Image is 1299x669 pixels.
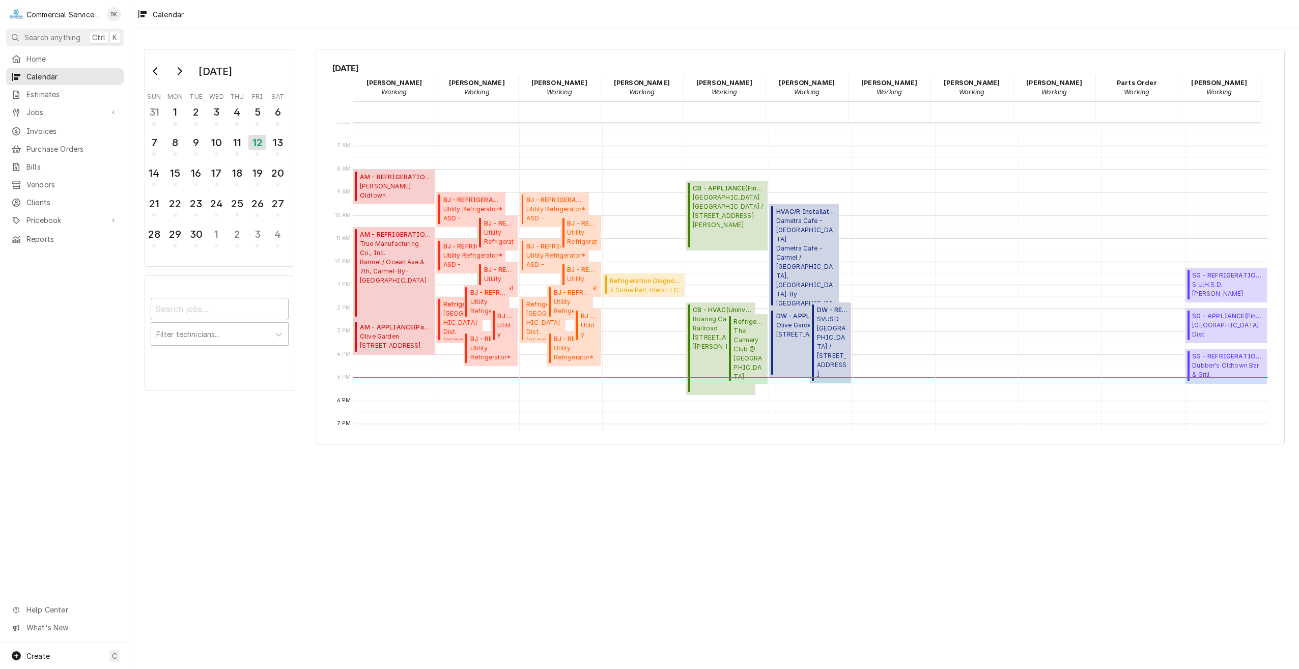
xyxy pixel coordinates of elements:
div: [Service] BJ - REFRIGERATION Utility Refrigerator* ASD - Alisal Elementary / 1437 Del Monte Ave, ... [520,192,589,227]
span: BJ - REFRIGERATION ( Finalized ) [484,265,515,274]
div: 4 [229,104,245,120]
div: 14 [146,165,162,181]
span: Dametra Cafe - [GEOGRAPHIC_DATA] Dametra Cafe - Carmel / [GEOGRAPHIC_DATA], [GEOGRAPHIC_DATA]-By-... [776,216,836,305]
span: BJ - REFRIGERATION ( Finalized ) [526,242,586,251]
th: Wednesday [206,89,227,101]
span: C [112,651,117,661]
div: 2 [229,227,245,242]
span: AM - APPLIANCE ( Past Due ) [360,323,432,332]
span: Calendar [26,71,119,82]
div: [Service] HVAC/R Installation Dametra Cafe - Carmel Dametra Cafe - Carmel / Ocean Ave, Carmel-By-... [769,204,838,309]
div: 26 [249,196,265,211]
span: SG - REFRIGERATION ( Active ) [1192,352,1264,361]
strong: [PERSON_NAME] [1026,79,1082,87]
th: Friday [247,89,268,101]
div: 3 [249,227,265,242]
span: Dubber's Oldtown Bar & Grill Dubber's Oldtown Bar & Grill / [STREET_ADDRESS] [1192,361,1264,380]
span: SG - APPLIANCE ( Finalized ) [1192,312,1264,321]
div: 3 [209,104,224,120]
div: Refrigeration Installation(Uninvoiced)[GEOGRAPHIC_DATA] Dist.[GEOGRAPHIC_DATA] / [STREET_ADDRESS] [436,297,483,343]
div: Calendar Day Picker [145,49,294,267]
div: David Waite - Working [766,75,848,100]
div: 4 [270,227,286,242]
div: [Service] BJ - REFRIGERATION Utility Refrigerator* ASD - Frank Paul School / 1300 Rider Ave, Sali... [477,262,518,297]
span: Search anything [24,32,80,43]
span: Refrigeration Installation ( Uninvoiced ) [443,300,479,309]
div: 31 [146,104,162,120]
div: Commercial Service Co. [26,9,101,20]
span: BJ - REFRIGERATION ( Finalized ) [567,265,598,274]
span: BJ - REFRIGERATION ( Finalized ) [443,242,503,251]
span: Utility Refrigerator* ASD - [PERSON_NAME] / [STREET_ADDRESS] [526,251,586,270]
div: Parts Order - Working [1095,75,1178,100]
span: 6 AM [334,119,354,127]
div: Bill Key - Working [436,75,518,100]
em: Working [712,88,737,96]
span: 8 AM [334,165,354,173]
span: CB - HVAC ( Uninvoiced ) [693,305,752,315]
span: BJ - REFRIGERATION ( Finalized ) [581,312,598,321]
div: 16 [188,165,204,181]
strong: [PERSON_NAME] [614,79,670,87]
span: Utility Refrigerator* ASD - [PERSON_NAME] School / [STREET_ADDRESS] [554,344,598,363]
span: Roaring Camp Railroad [STREET_ADDRESS][PERSON_NAME] [693,315,752,351]
span: Jobs [26,107,103,118]
span: 10 AM [332,211,354,219]
span: Create [26,652,50,660]
em: Working [381,88,407,96]
span: 12 PM [332,258,354,266]
span: [GEOGRAPHIC_DATA] [GEOGRAPHIC_DATA] / [STREET_ADDRESS][PERSON_NAME] [693,193,765,230]
span: Utility Refrigerator* ASD - [PERSON_NAME][GEOGRAPHIC_DATA] / [STREET_ADDRESS][PERSON_NAME] [567,228,598,247]
span: [GEOGRAPHIC_DATA] Dist. [GEOGRAPHIC_DATA] / [STREET_ADDRESS] [1192,321,1264,340]
span: 3 PM [334,327,354,335]
span: Utility Refrigerator* ASD - [PERSON_NAME][GEOGRAPHIC_DATA] / [STREET_ADDRESS][PERSON_NAME] [484,228,515,247]
span: [PERSON_NAME] Oldtown [STREET_ADDRESS] [360,182,432,201]
em: Working [1206,88,1232,96]
em: Working [794,88,820,96]
div: 27 [270,196,286,211]
div: SG - APPLIANCE(Finalized)[GEOGRAPHIC_DATA] Dist.[GEOGRAPHIC_DATA] / [STREET_ADDRESS] [1185,309,1267,343]
span: [GEOGRAPHIC_DATA] Dist. [GEOGRAPHIC_DATA] / [STREET_ADDRESS] [443,309,479,340]
div: Refrigeration Diagnostic(Past Due)3 Some Part-tners LLC[STREET_ADDRESS] [603,273,684,297]
div: 25 [229,196,245,211]
div: [Service] BJ - REFRIGERATION Utility Refrigerator* ASD - Fremont Elementary / 1255 E Market St, S... [464,285,510,320]
span: What's New [26,622,118,633]
div: SG - REFRIGERATION(Active)Dubber's Oldtown Bar & GrillDubber's Oldtown Bar & Grill / [STREET_ADDR... [1185,349,1267,383]
a: Go to Jobs [6,104,124,121]
span: BJ - REFRIGERATION ( Finalized ) [526,196,586,205]
div: 23 [188,196,204,211]
div: 30 [188,227,204,242]
a: Vendors [6,176,124,193]
div: 13 [270,135,286,150]
div: [Service] DW - APPLIANCE Olive Garden - Capitola 3400 Clares Street, Capitola, CA 95010 ID: JOB-9... [769,309,851,378]
div: [Service] SG - REFRIGERATION Dubber's Oldtown Bar & Grill Dubber's Oldtown Bar & Grill / 172 Main... [1185,349,1267,383]
a: Go to What's New [6,619,124,636]
div: 21 [146,196,162,211]
span: AM - REFRIGERATION ( Finalized ) [360,173,432,182]
a: Go to Help Center [6,601,124,618]
div: SG - REFRIGERATION(Awaiting Client Go-Ahead)S.U.H.S.D.[PERSON_NAME][GEOGRAPHIC_DATA] / [STREET_AD... [1185,268,1267,302]
span: Utility Refrigerator* ASD - [PERSON_NAME] School / [STREET_ADDRESS][PERSON_NAME] [497,321,515,340]
div: BJ - REFRIGERATION(Finalized)Utility Refrigerator*ASD - [GEOGRAPHIC_DATA] / [STREET_ADDRESS] [464,285,510,320]
a: Reports [6,231,124,247]
div: 15 [167,165,183,181]
span: Help Center [26,604,118,615]
span: BJ - REFRIGERATION ( Finalized ) [497,312,515,321]
span: S.U.H.S.D. [PERSON_NAME][GEOGRAPHIC_DATA] / [STREET_ADDRESS] [1192,280,1264,299]
strong: [PERSON_NAME] [449,79,505,87]
span: 4 PM [334,350,354,358]
span: Utility Refrigerator* ASD - [GEOGRAPHIC_DATA] / [STREET_ADDRESS] [526,205,586,224]
span: The Cannery Club @ [GEOGRAPHIC_DATA] [STREET_ADDRESS][PERSON_NAME] [733,326,765,381]
div: 1 [209,227,224,242]
a: Bills [6,158,124,175]
div: Refrigeration Installation(Uninvoiced)[GEOGRAPHIC_DATA] Dist.[GEOGRAPHIC_DATA] / [STREET_ADDRESS] [520,297,566,343]
div: BJ - REFRIGERATION(Finalized)Utility Refrigerator*ASD - [PERSON_NAME] School / [STREET_ADDRESS][P... [574,309,601,343]
div: 28 [146,227,162,242]
span: Utility Refrigerator* ASD - [PERSON_NAME] School / [STREET_ADDRESS] [470,344,515,363]
span: True Manufacturing Co., Inc. Barmel / Ocean Ave & 7th, Carmel-By-[GEOGRAPHIC_DATA] [360,239,432,285]
div: HVAC/R Installation(Finalized)Dametra Cafe - [GEOGRAPHIC_DATA]Dametra Cafe - Carmel / [GEOGRAPHIC... [769,204,838,309]
input: Search jobs... [151,298,289,320]
a: Invoices [6,123,124,140]
span: Utility Refrigerator* ASD - [GEOGRAPHIC_DATA] / [STREET_ADDRESS] [443,205,503,224]
div: 5 [249,104,265,120]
